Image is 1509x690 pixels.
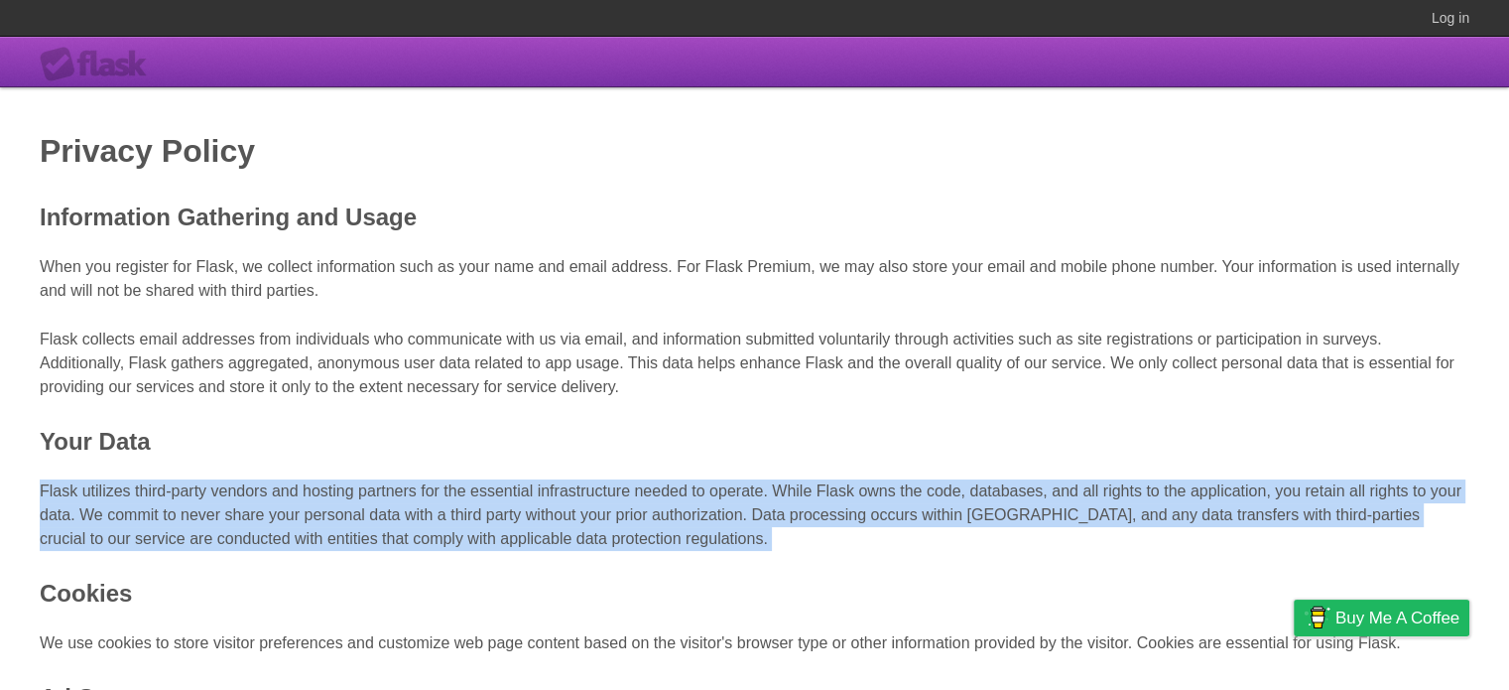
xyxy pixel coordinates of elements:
[1294,600,1469,636] a: Buy me a coffee
[40,428,151,455] strong: Your Data
[40,634,1400,651] span: We use cookies to store visitor preferences and customize web page content based on the visitor's...
[1335,601,1459,635] span: Buy me a coffee
[40,133,255,169] strong: Privacy Policy
[40,47,159,82] div: Flask
[40,331,1454,395] span: Flask collects email addresses from individuals who communicate with us via email, and informatio...
[40,483,1461,547] span: Flask utilizes third-party vendors and hosting partners for the essential infrastructure needed t...
[1304,601,1330,634] img: Buy me a coffee
[40,258,1459,299] span: When you register for Flask, we collect information such as your name and email address. For Flas...
[40,204,417,230] strong: Information Gathering and Usage
[40,580,132,607] strong: Cookies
